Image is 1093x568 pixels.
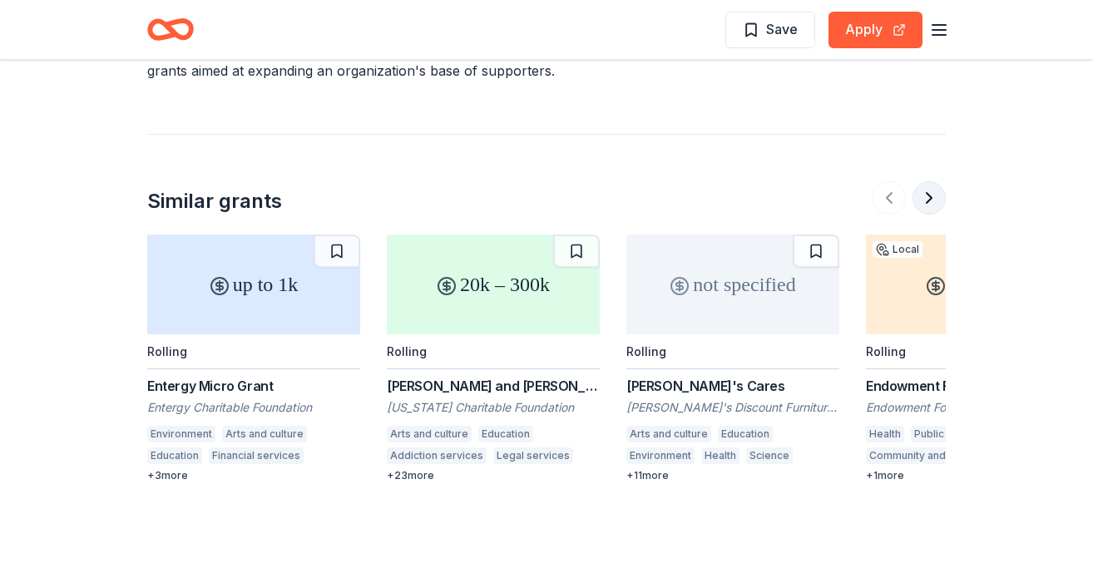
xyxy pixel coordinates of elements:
div: Local [873,241,922,258]
div: Rolling [387,344,427,358]
div: Similar grants [147,188,282,215]
div: Entergy Charitable Foundation [147,399,360,416]
span: Save [766,18,798,40]
div: Education [147,447,202,464]
div: [PERSON_NAME] and [PERSON_NAME] Fund - Large Grants Program [387,376,600,396]
div: Arts and culture [387,426,472,442]
div: + 11 more [626,469,839,482]
div: [US_STATE] Charitable Foundation [387,399,600,416]
div: Rolling [147,344,187,358]
button: Save [725,12,815,48]
div: + 1 more [866,469,1079,482]
div: Financial services [209,447,304,464]
div: Health [701,447,739,464]
div: Rolling [866,344,906,358]
a: not specifiedRolling[PERSON_NAME]'s Cares[PERSON_NAME]'s Discount Furniture Charitable Foundation... [626,235,839,482]
div: Endowment For Health Foundation [866,399,1079,416]
div: 1k – 20k [866,235,1079,334]
div: Arts and culture [222,426,307,442]
div: + 23 more [387,469,600,482]
div: Addiction services [387,447,487,464]
div: Arts and culture [626,426,711,442]
div: Endowment For Health Grant [866,376,1079,396]
div: Rolling [626,344,666,358]
div: Education [478,426,533,442]
div: Health [866,426,904,442]
a: 1k – 20kLocalRollingEndowment For Health GrantEndowment For Health FoundationHealthPublic healthS... [866,235,1079,482]
div: 20k – 300k [387,235,600,334]
div: not specified [626,235,839,334]
div: [PERSON_NAME]'s Cares [626,376,839,396]
div: Environment [147,426,215,442]
a: Home [147,10,194,49]
a: 20k – 300kRolling[PERSON_NAME] and [PERSON_NAME] Fund - Large Grants Program[US_STATE] Charitable... [387,235,600,482]
div: [PERSON_NAME]'s Discount Furniture Charitable Foundation [626,399,839,416]
div: Community and economic development [866,447,1070,464]
button: Apply [828,12,922,48]
div: Legal services [493,447,573,464]
div: Public health [911,426,980,442]
div: Environment [626,447,695,464]
div: Science [746,447,793,464]
div: Education [718,426,773,442]
div: Entergy Micro Grant [147,376,360,396]
div: up to 1k [147,235,360,334]
a: up to 1kRollingEntergy Micro GrantEntergy Charitable FoundationEnvironmentArts and cultureEducati... [147,235,360,482]
div: + 3 more [147,469,360,482]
